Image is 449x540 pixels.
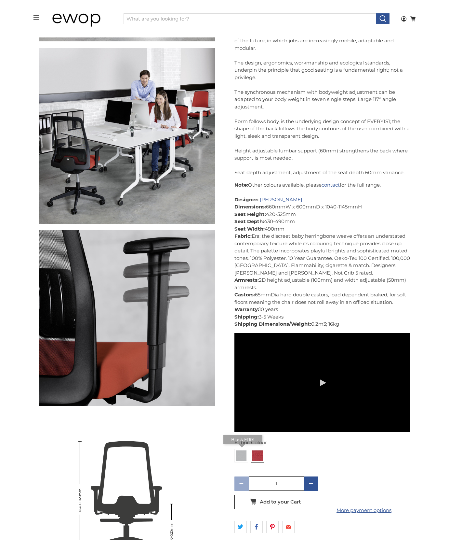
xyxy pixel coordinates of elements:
span: for the full range. [340,182,381,188]
a: Interstuhl EVERYIS1 Office Task Chair 142E Seating [39,230,215,406]
div: Fabric Colour [234,439,410,447]
span: Other colours available, please [248,182,322,188]
input: What are you looking for? [124,13,376,24]
strong: Seat Depth: [234,218,264,224]
strong: Note: [234,182,248,188]
a: [PERSON_NAME] [260,196,302,203]
button: Add to your Cart [234,495,318,509]
a: contact [322,182,340,188]
span: Add to your Cart [260,499,301,505]
strong: Castors: [234,291,255,298]
a: Interstuhl EVERYIS1 Office Task Chair 142E Seating [39,48,215,224]
strong: Warranty: [234,306,259,312]
strong: Designer: [234,196,258,203]
strong: Fabric: [234,233,252,239]
strong: Seat Height: [234,211,266,217]
div: Black ER01 [223,435,262,445]
p: EVERYIS1 is an uncomplicated office swivel chair, just right for the office of the future, in whi... [234,30,410,177]
p: 660mmW x 600mmD x 1040-1145mmH 420-525mm 430-490mm 490mm Era; the discreet baby herringbone weave... [234,181,410,328]
strong: Seat Width: [234,226,265,232]
strong: Dimensions: [234,204,266,210]
strong: Shipping: [234,314,259,320]
strong: Armrests: [234,277,259,283]
strong: Shipping Dimensions/Weight: [234,321,311,327]
a: More payment options [322,507,406,514]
